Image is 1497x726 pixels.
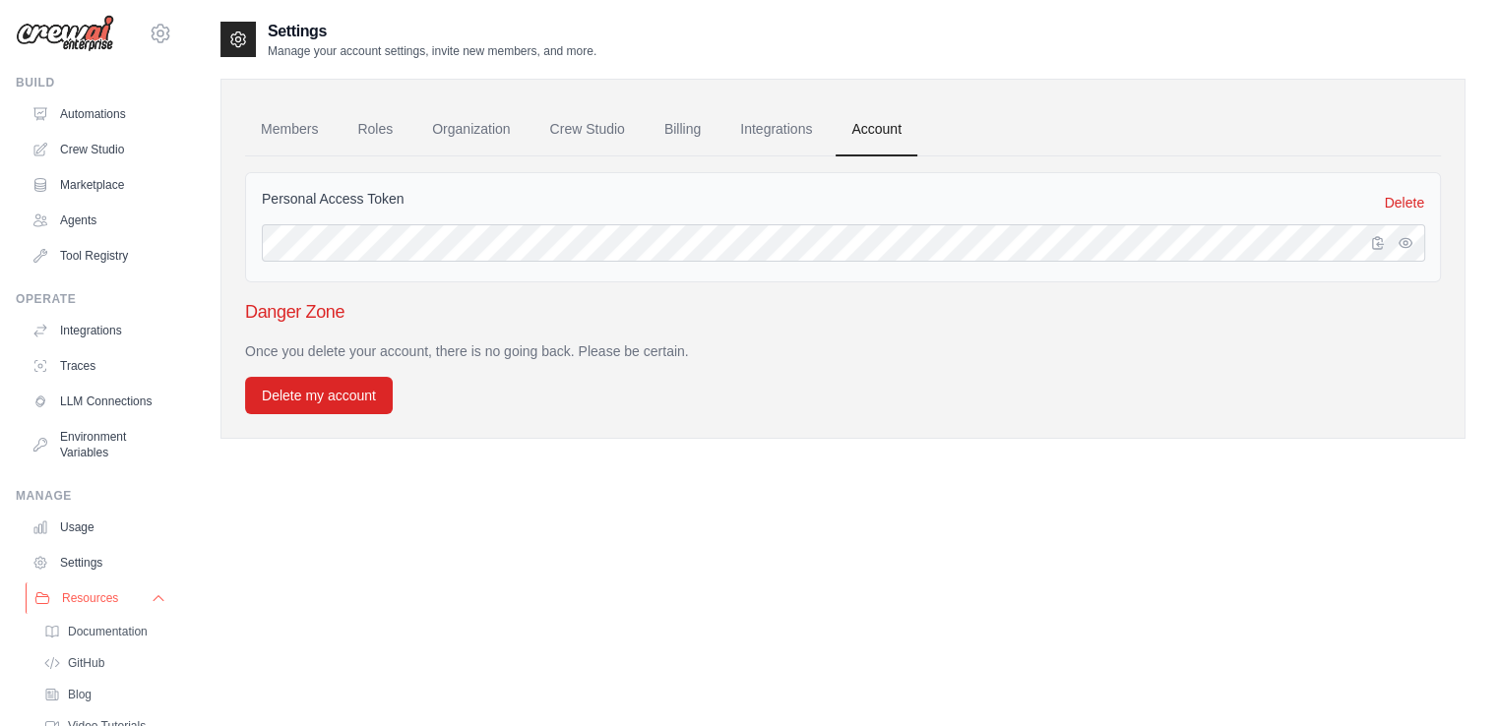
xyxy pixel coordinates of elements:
a: Integrations [24,315,172,346]
a: Blog [35,681,172,708]
a: Traces [24,350,172,382]
a: Automations [24,98,172,130]
a: Tool Registry [24,240,172,272]
span: Blog [68,687,92,702]
button: Delete my account [245,377,393,414]
p: Once you delete your account, there is no going back. Please be certain. [245,341,1441,361]
div: Build [16,75,172,91]
a: Organization [416,103,526,156]
span: GitHub [68,655,104,671]
a: Agents [24,205,172,236]
a: Crew Studio [24,134,172,165]
h2: Settings [268,20,596,43]
div: Operate [16,291,172,307]
a: GitHub [35,649,172,677]
a: Delete [1385,193,1424,212]
a: Environment Variables [24,421,172,468]
a: Roles [342,103,408,156]
a: Crew Studio [534,103,641,156]
a: Account [836,103,917,156]
p: Manage your account settings, invite new members, and more. [268,43,596,59]
a: Marketplace [24,169,172,201]
a: Settings [24,547,172,578]
a: LLM Connections [24,386,172,417]
a: Documentation [35,618,172,645]
iframe: Chat Widget [1399,632,1497,726]
a: Billing [649,103,717,156]
a: Integrations [724,103,828,156]
div: Manage [16,488,172,504]
span: Documentation [68,624,148,639]
span: Resources [62,590,118,606]
button: Resources [26,582,174,614]
img: Logo [16,15,114,52]
a: Members [245,103,334,156]
label: Personal Access Token [262,189,405,209]
h3: Danger Zone [245,298,1441,326]
a: Usage [24,512,172,543]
